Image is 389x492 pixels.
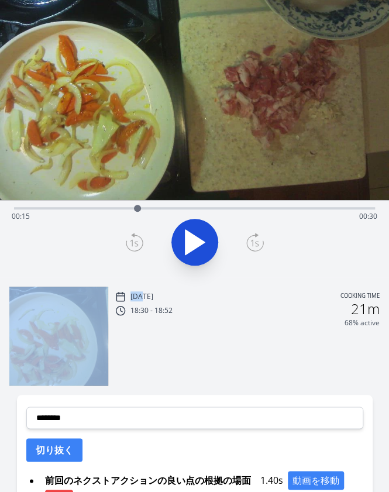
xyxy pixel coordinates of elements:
p: 18:30 - 18:52 [130,306,173,315]
span: 00:15 [12,211,30,221]
p: [DATE] [130,292,153,301]
img: 250930223116_thumb.jpeg [9,287,108,386]
h2: 21m [351,302,380,316]
p: Cooking time [340,291,380,302]
span: 前回のネクストアクションの良い点の根拠の場面 [40,471,256,490]
span: 00:30 [359,211,377,221]
button: 動画を移動 [288,471,344,490]
p: 68% active [345,318,380,328]
button: 切り抜く [26,438,82,462]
